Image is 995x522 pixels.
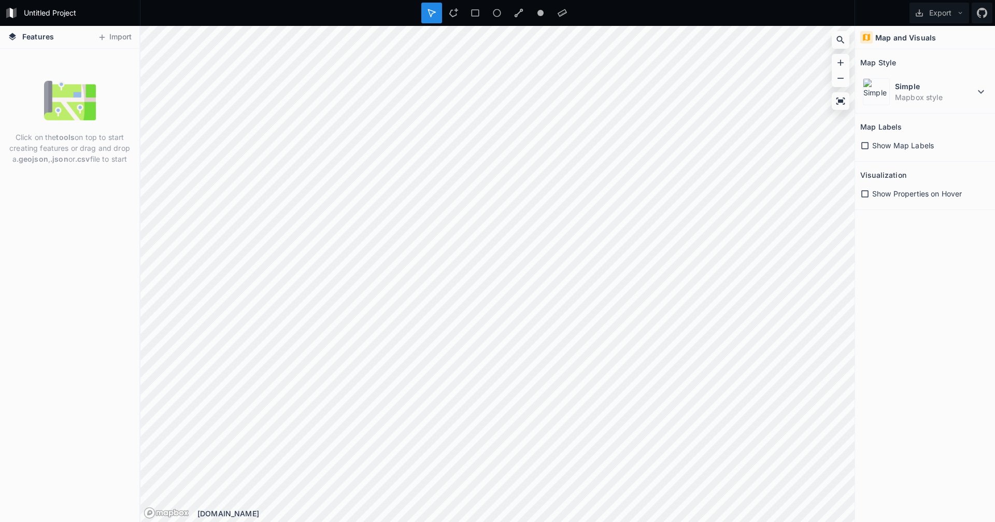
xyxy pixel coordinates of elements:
span: Features [22,31,54,42]
strong: .json [50,154,68,163]
img: Simple [863,78,890,105]
strong: .csv [75,154,90,163]
img: empty [44,75,96,126]
h2: Visualization [860,167,906,183]
strong: tools [56,133,75,142]
span: Show Properties on Hover [872,188,962,199]
h2: Map Labels [860,119,902,135]
button: Import [92,29,137,46]
button: Export [909,3,969,23]
p: Click on the on top to start creating features or drag and drop a , or file to start [8,132,132,164]
h4: Map and Visuals [875,32,936,43]
a: Mapbox logo [144,507,189,519]
div: [DOMAIN_NAME] [197,508,855,519]
dd: Mapbox style [895,92,975,103]
dt: Simple [895,81,975,92]
span: Show Map Labels [872,140,934,151]
strong: .geojson [17,154,48,163]
h2: Map Style [860,54,896,70]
